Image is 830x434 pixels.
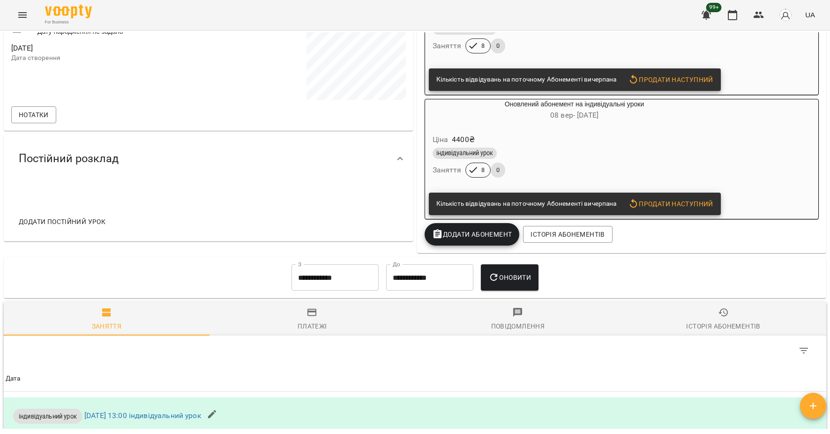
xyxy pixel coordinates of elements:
h6: Ціна [433,133,449,146]
span: Оновити [488,272,531,283]
span: Нотатки [19,109,49,120]
span: Продати наступний [628,198,713,210]
span: [DATE] [11,43,207,54]
div: Постійний розклад [4,135,413,183]
span: індивідуальний урок [433,149,497,157]
span: Постійний розклад [19,151,119,166]
span: 0 [491,42,505,50]
button: Додати Абонемент [425,223,520,246]
div: Table Toolbar [4,336,826,366]
button: Історія абонементів [523,226,612,243]
button: Продати наступний [624,71,717,88]
div: Історія абонементів [686,321,760,332]
p: 4400 ₴ [452,134,475,145]
div: Дата [6,373,21,384]
button: Додати постійний урок [15,213,109,230]
span: UA [805,10,815,20]
span: 0 [491,166,505,174]
a: [DATE] 13:00 індивідуальний урок [84,411,201,420]
span: Продати наступний [628,74,713,85]
div: Кількість відвідувань на поточному Абонементі вичерпана [436,71,617,88]
h6: Заняття [433,39,462,52]
button: UA [801,6,819,23]
div: Платежі [298,321,327,332]
span: For Business [45,19,92,25]
span: Історія абонементів [531,229,605,240]
img: avatar_s.png [779,8,792,22]
button: Оновити [481,264,538,291]
div: Заняття [92,321,122,332]
span: 8 [476,42,490,50]
span: 99+ [706,3,722,12]
div: Sort [6,373,21,384]
button: Menu [11,4,34,26]
span: 08 вер - [DATE] [550,111,598,120]
h6: Заняття [433,164,462,177]
button: Оновлений абонемент на індивідуальні уроки08 вер- [DATE]Ціна4400₴індивідуальний урокЗаняття80 [425,99,724,189]
div: Кількість відвідувань на поточному Абонементі вичерпана [436,195,617,212]
span: Додати постійний урок [19,216,105,227]
div: Оновлений абонемент на індивідуальні уроки [425,99,724,122]
div: Повідомлення [491,321,545,332]
button: Фільтр [793,339,815,362]
button: Нотатки [11,106,56,123]
span: Дата [6,373,824,384]
p: Дата створення [11,53,207,63]
img: Voopty Logo [45,5,92,18]
button: Продати наступний [624,195,717,212]
span: Додати Абонемент [432,229,512,240]
span: індивідуальний урок [13,412,82,421]
span: 8 [476,166,490,174]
